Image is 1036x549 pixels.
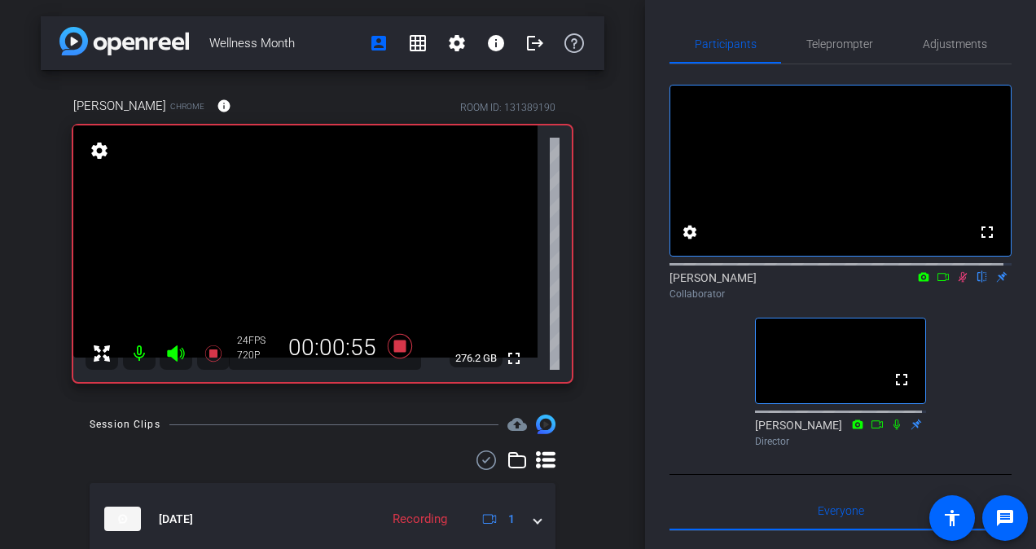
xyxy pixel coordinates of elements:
[170,100,204,112] span: Chrome
[508,511,515,528] span: 1
[209,27,359,59] span: Wellness Month
[408,33,428,53] mat-icon: grid_on
[695,38,757,50] span: Participants
[892,370,911,389] mat-icon: fullscreen
[818,505,864,516] span: Everyone
[104,507,141,531] img: thumb-nail
[942,508,962,528] mat-icon: accessibility
[486,33,506,53] mat-icon: info
[237,334,278,347] div: 24
[525,33,545,53] mat-icon: logout
[248,335,266,346] span: FPS
[504,349,524,368] mat-icon: fullscreen
[977,222,997,242] mat-icon: fullscreen
[995,508,1015,528] mat-icon: message
[450,349,503,368] span: 276.2 GB
[669,287,1012,301] div: Collaborator
[88,141,111,160] mat-icon: settings
[447,33,467,53] mat-icon: settings
[369,33,388,53] mat-icon: account_box
[159,511,193,528] span: [DATE]
[278,334,387,362] div: 00:00:55
[90,416,160,433] div: Session Clips
[507,415,527,434] span: Destinations for your clips
[73,97,166,115] span: [PERSON_NAME]
[384,510,455,529] div: Recording
[59,27,189,55] img: app-logo
[755,417,926,449] div: [PERSON_NAME]
[669,270,1012,301] div: [PERSON_NAME]
[536,415,555,434] img: Session clips
[923,38,987,50] span: Adjustments
[755,434,926,449] div: Director
[237,349,278,362] div: 720P
[972,269,992,283] mat-icon: flip
[217,99,231,113] mat-icon: info
[806,38,873,50] span: Teleprompter
[507,415,527,434] mat-icon: cloud_upload
[680,222,700,242] mat-icon: settings
[460,100,555,115] div: ROOM ID: 131389190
